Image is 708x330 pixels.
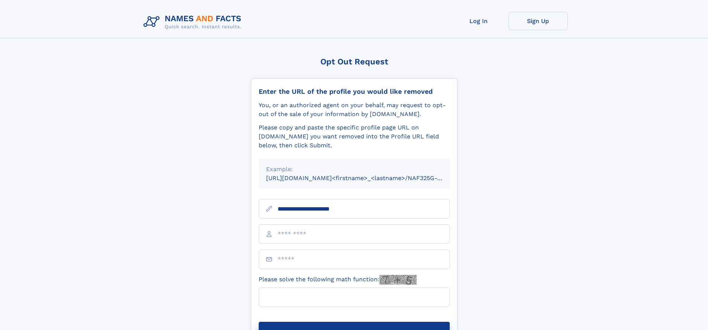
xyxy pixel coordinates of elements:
div: Please copy and paste the specific profile page URL on [DOMAIN_NAME] you want removed into the Pr... [259,123,450,150]
div: Example: [266,165,442,174]
div: You, or an authorized agent on your behalf, may request to opt-out of the sale of your informatio... [259,101,450,119]
a: Sign Up [508,12,568,30]
img: Logo Names and Facts [140,12,248,32]
div: Opt Out Request [251,57,458,66]
a: Log In [449,12,508,30]
small: [URL][DOMAIN_NAME]<firstname>_<lastname>/NAF325G-xxxxxxxx [266,174,464,182]
label: Please solve the following math function: [259,275,417,285]
div: Enter the URL of the profile you would like removed [259,87,450,96]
